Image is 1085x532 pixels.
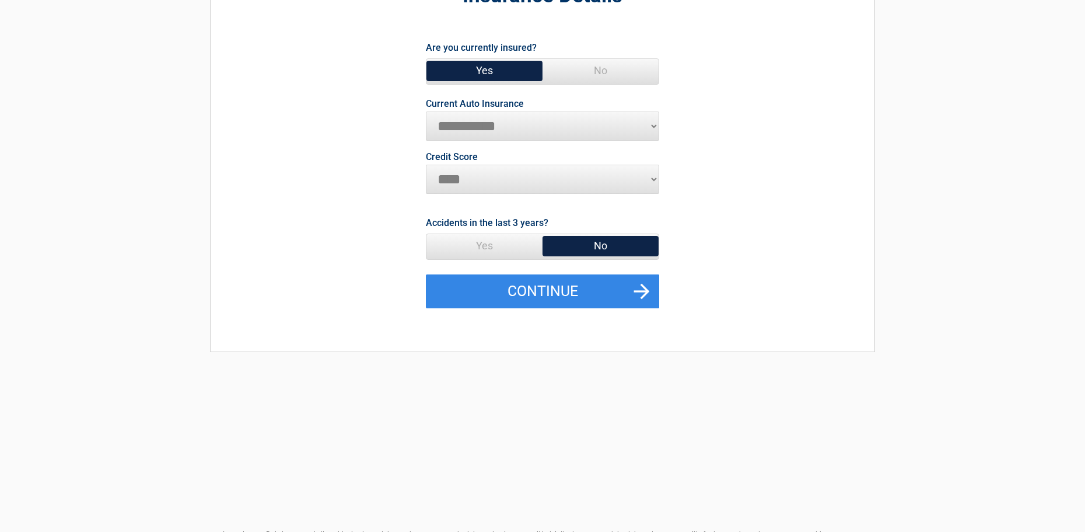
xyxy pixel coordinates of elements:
span: No [542,234,659,258]
span: Yes [426,234,542,258]
label: Accidents in the last 3 years? [426,215,548,231]
label: Current Auto Insurance [426,99,524,109]
label: Are you currently insured? [426,40,537,55]
span: Yes [426,59,542,82]
button: Continue [426,274,659,308]
label: Credit Score [426,152,478,162]
span: No [542,59,659,82]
